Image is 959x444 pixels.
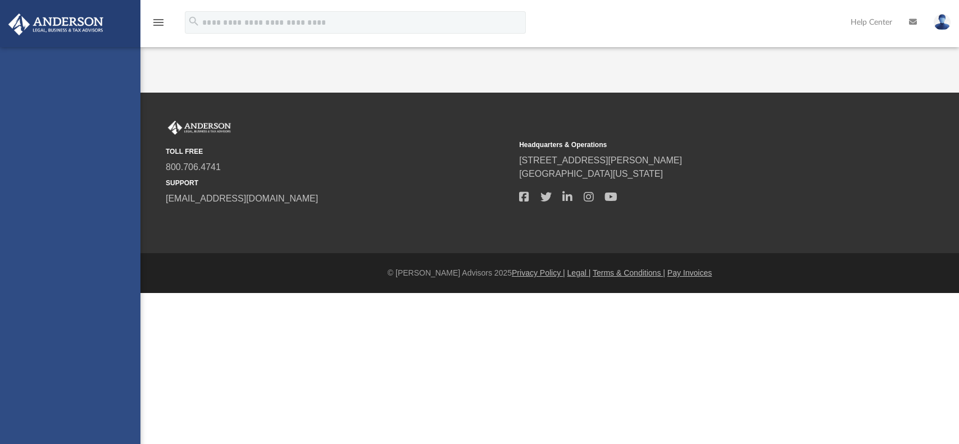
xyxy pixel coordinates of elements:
a: [STREET_ADDRESS][PERSON_NAME] [519,155,682,165]
img: Anderson Advisors Platinum Portal [166,121,233,135]
a: [GEOGRAPHIC_DATA][US_STATE] [519,169,663,178]
img: Anderson Advisors Platinum Portal [5,13,107,35]
small: Headquarters & Operations [519,140,865,150]
a: 800.706.4741 [166,162,221,172]
a: Pay Invoices [667,268,712,277]
a: [EMAIL_ADDRESS][DOMAIN_NAME] [166,194,318,203]
i: search [188,15,200,28]
a: Privacy Policy | [512,268,565,277]
i: menu [152,16,165,29]
div: © [PERSON_NAME] Advisors 2025 [140,267,959,279]
a: Legal | [567,268,591,277]
img: User Pic [934,14,951,30]
small: SUPPORT [166,178,511,188]
a: menu [152,21,165,29]
small: TOLL FREE [166,147,511,157]
a: Terms & Conditions | [593,268,665,277]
